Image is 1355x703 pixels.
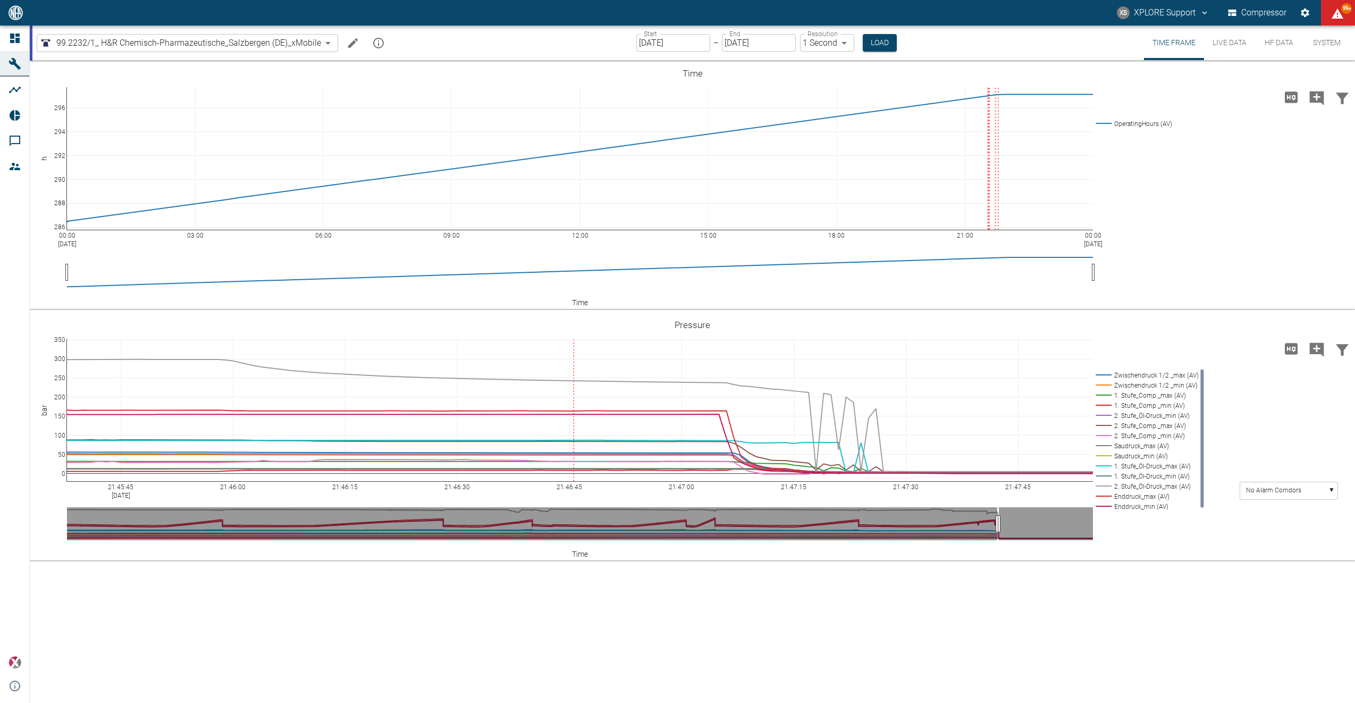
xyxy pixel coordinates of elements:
img: Xplore Logo [9,656,21,669]
input: MM/DD/YYYY [636,34,710,52]
button: Live Data [1204,26,1255,60]
div: XS [1117,6,1130,19]
p: – [713,37,719,49]
span: Load high Res [1278,343,1304,353]
text: Zwischendruck 1/2 _max (AV) [1114,372,1199,379]
button: Compressor [1226,3,1289,22]
span: Load high Res [1278,91,1304,102]
label: End [729,29,740,38]
button: Load [863,34,897,52]
text: OperatingHours (AV) [1114,120,1172,128]
button: Edit machine [342,32,364,54]
button: compressors@neaxplore.com [1115,3,1211,22]
button: HF Data [1255,26,1303,60]
button: Settings [1295,3,1315,22]
img: logo [7,5,24,20]
button: Filter Chart Data [1329,335,1355,363]
button: Filter Chart Data [1329,83,1355,111]
input: MM/DD/YYYY [722,34,796,52]
span: 99+ [1341,3,1352,14]
button: Add comment [1304,335,1329,363]
a: 99.2232/1_ H&R Chemisch-Pharmazeutische_Salzbergen (DE)_xMobile [39,37,321,49]
button: Add comment [1304,83,1329,111]
text: No Alarm Corridors [1246,487,1301,494]
span: 99.2232/1_ H&R Chemisch-Pharmazeutische_Salzbergen (DE)_xMobile [56,37,321,49]
button: Time Frame [1144,26,1204,60]
div: 1 Second [800,34,854,52]
button: mission info [368,32,389,54]
label: Start [644,29,657,38]
label: Resolution [807,29,837,38]
button: System [1303,26,1351,60]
